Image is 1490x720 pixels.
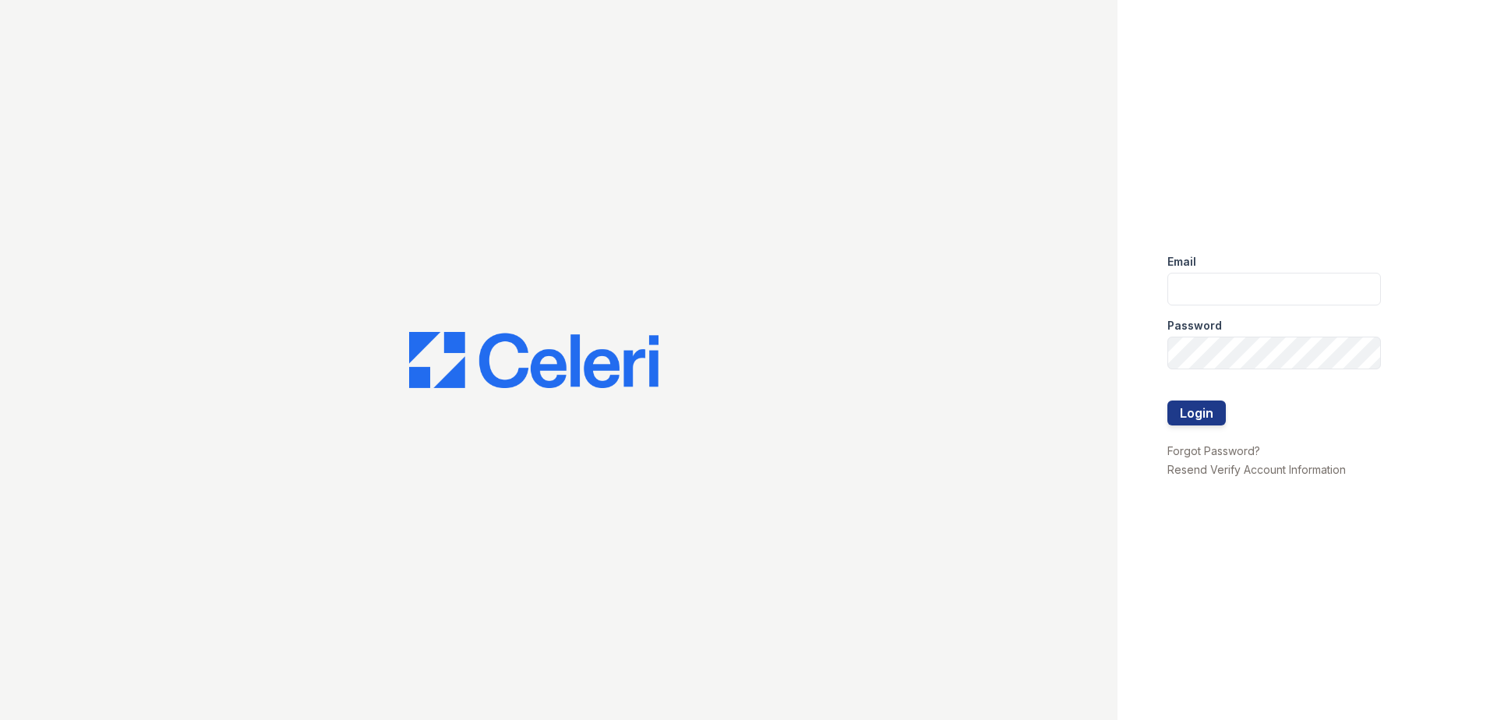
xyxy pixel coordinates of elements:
[409,332,658,388] img: CE_Logo_Blue-a8612792a0a2168367f1c8372b55b34899dd931a85d93a1a3d3e32e68fde9ad4.png
[1167,254,1196,270] label: Email
[1167,401,1226,425] button: Login
[1167,444,1260,457] a: Forgot Password?
[1167,463,1346,476] a: Resend Verify Account Information
[1167,318,1222,334] label: Password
